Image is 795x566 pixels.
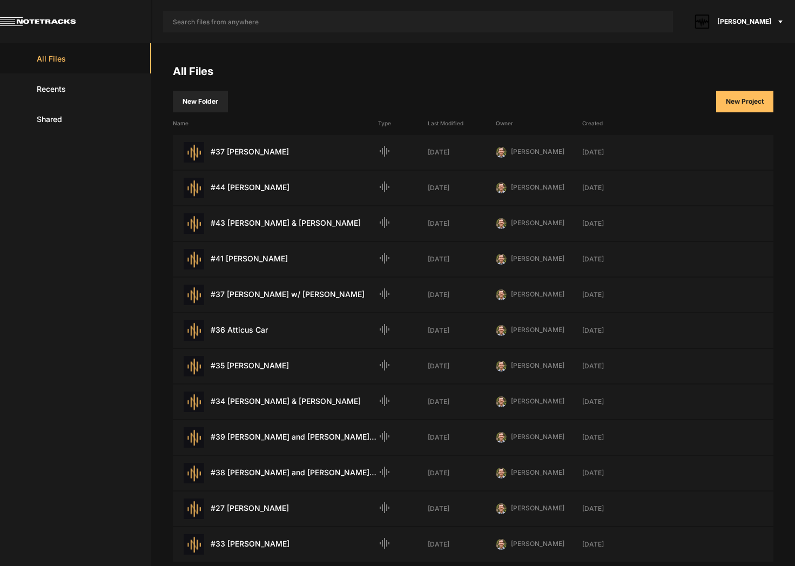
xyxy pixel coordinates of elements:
[173,65,213,78] a: All Files
[428,468,496,478] div: [DATE]
[378,145,391,158] mat-icon: Audio
[582,433,650,442] div: [DATE]
[693,13,711,30] img: ACg8ocKpinyfltYabm-Omuvp9S5XdqoFEJCCAHX1SNS9DboiogGp4uU=s96-c
[173,249,378,269] div: #41 [PERSON_NAME]
[428,119,496,127] div: Last Modified
[378,394,391,407] mat-icon: Audio
[428,183,496,193] div: [DATE]
[716,91,773,112] button: New Project
[582,397,650,407] div: [DATE]
[184,392,204,412] img: star-track.png
[496,468,507,479] img: 424769395311cb87e8bb3f69157a6d24
[184,534,204,555] img: star-track.png
[173,534,378,555] div: #33 [PERSON_NAME]
[582,361,650,371] div: [DATE]
[378,216,391,229] mat-icon: Audio
[428,504,496,514] div: [DATE]
[428,433,496,442] div: [DATE]
[582,468,650,478] div: [DATE]
[496,183,507,193] img: 424769395311cb87e8bb3f69157a6d24
[496,119,582,127] div: Owner
[428,147,496,157] div: [DATE]
[496,254,507,265] img: 424769395311cb87e8bb3f69157a6d24
[428,397,496,407] div: [DATE]
[428,361,496,371] div: [DATE]
[496,147,507,158] img: 424769395311cb87e8bb3f69157a6d24
[511,397,564,405] span: [PERSON_NAME]
[496,503,507,514] img: 424769395311cb87e8bb3f69157a6d24
[173,285,378,305] div: #37 [PERSON_NAME] w/ [PERSON_NAME]
[582,504,650,514] div: [DATE]
[582,540,650,549] div: [DATE]
[496,361,507,372] img: 424769395311cb87e8bb3f69157a6d24
[496,289,507,300] img: 424769395311cb87e8bb3f69157a6d24
[496,396,507,407] img: 424769395311cb87e8bb3f69157a6d24
[173,427,378,448] div: #39 [PERSON_NAME] and [PERSON_NAME] PT. 2
[184,498,204,519] img: star-track.png
[378,180,391,193] mat-icon: Audio
[378,119,428,127] div: Type
[511,361,564,369] span: [PERSON_NAME]
[511,504,564,512] span: [PERSON_NAME]
[496,218,507,229] img: 424769395311cb87e8bb3f69157a6d24
[428,254,496,264] div: [DATE]
[496,432,507,443] img: 424769395311cb87e8bb3f69157a6d24
[582,326,650,335] div: [DATE]
[511,326,564,334] span: [PERSON_NAME]
[726,97,764,105] span: New Project
[173,463,378,483] div: #38 [PERSON_NAME] and [PERSON_NAME] PT. 1
[582,147,650,157] div: [DATE]
[173,320,378,341] div: #36 Atticus Car
[378,501,391,514] mat-icon: Audio
[511,219,564,227] span: [PERSON_NAME]
[173,356,378,376] div: #35 [PERSON_NAME]
[173,178,378,198] div: #44 [PERSON_NAME]
[496,325,507,336] img: 424769395311cb87e8bb3f69157a6d24
[496,539,507,550] img: 424769395311cb87e8bb3f69157a6d24
[184,427,204,448] img: star-track.png
[511,468,564,476] span: [PERSON_NAME]
[173,142,378,163] div: #37 [PERSON_NAME]
[428,290,496,300] div: [DATE]
[378,287,391,300] mat-icon: Audio
[428,219,496,228] div: [DATE]
[184,320,204,341] img: star-track.png
[511,290,564,298] span: [PERSON_NAME]
[184,249,204,269] img: star-track.png
[184,463,204,483] img: star-track.png
[511,254,564,262] span: [PERSON_NAME]
[582,219,650,228] div: [DATE]
[378,359,391,372] mat-icon: Audio
[378,466,391,479] mat-icon: Audio
[378,252,391,265] mat-icon: Audio
[184,142,204,163] img: star-track.png
[582,119,650,127] div: Created
[582,183,650,193] div: [DATE]
[163,11,673,32] input: Search files from anywhere
[173,213,378,234] div: #43 [PERSON_NAME] & [PERSON_NAME]
[378,323,391,336] mat-icon: Audio
[428,326,496,335] div: [DATE]
[184,285,204,305] img: star-track.png
[173,392,378,412] div: #34 [PERSON_NAME] & [PERSON_NAME]
[582,290,650,300] div: [DATE]
[511,183,564,191] span: [PERSON_NAME]
[511,147,564,156] span: [PERSON_NAME]
[511,433,564,441] span: [PERSON_NAME]
[378,430,391,443] mat-icon: Audio
[511,540,564,548] span: [PERSON_NAME]
[173,119,378,127] div: Name
[378,537,391,550] mat-icon: Audio
[184,213,204,234] img: star-track.png
[184,356,204,376] img: star-track.png
[184,178,204,198] img: star-track.png
[582,254,650,264] div: [DATE]
[717,17,772,26] span: [PERSON_NAME]
[173,91,228,112] button: New Folder
[173,498,378,519] div: #27 [PERSON_NAME]
[428,540,496,549] div: [DATE]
